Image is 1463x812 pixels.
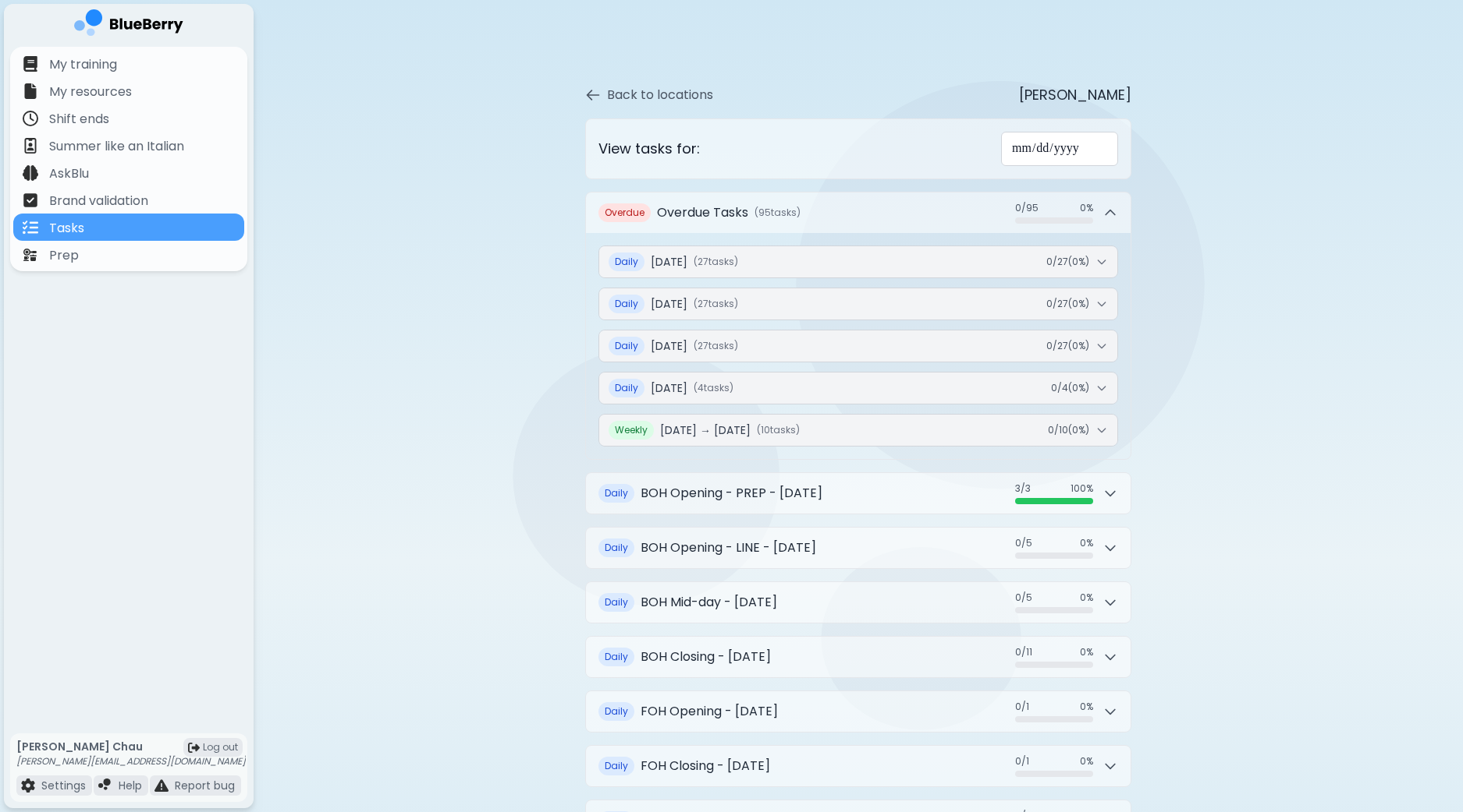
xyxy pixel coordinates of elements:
[16,755,246,768] p: [PERSON_NAME][EMAIL_ADDRESS][DOMAIN_NAME]
[651,255,687,269] span: [DATE]
[49,137,184,156] p: Summer like an Italian
[1071,482,1093,495] span: 100 %
[585,86,713,104] button: Back to locations
[49,192,148,210] p: Brand validation
[1080,202,1093,214] span: 0 %
[49,164,89,183] p: AskBlu
[694,382,733,394] span: ( 4 task s )
[609,379,645,397] span: Daily
[98,778,112,793] img: file icon
[609,295,645,313] span: Daily
[660,423,751,437] span: [DATE] → [DATE]
[1019,84,1131,106] p: [PERSON_NAME]
[1015,646,1032,658] span: 0 / 11
[598,138,700,160] h3: View tasks for:
[586,473,1131,514] button: DailyBOH Opening - PREP - [DATE]3/3100%
[641,593,777,612] h2: BOH Mid-day - [DATE]
[651,381,687,395] span: [DATE]
[598,702,634,721] span: Daily
[609,337,645,355] span: Daily
[23,138,38,154] img: file icon
[23,111,38,126] img: file icon
[1046,298,1089,310] div: 0 / 27 ( 0 %)
[1046,340,1089,352] div: 0 / 27 ( 0 %)
[1080,537,1093,549] span: 0 %
[1015,701,1029,713] span: 0 / 1
[188,742,200,754] img: logout
[599,246,1117,277] button: Daily[DATE](27tasks)0/27(0%)
[609,421,654,440] span: Weekly
[1015,537,1032,549] span: 0 / 5
[598,538,634,557] span: Daily
[23,220,38,235] img: file icon
[23,165,38,181] img: file icon
[1051,382,1089,394] div: 0 / 4 ( 0 %)
[609,252,645,271] span: Daily
[41,778,86,793] p: Settings
[757,424,800,436] span: ( 10 task s )
[641,484,822,503] h2: BOH Opening - PREP - [DATE]
[23,56,38,72] img: file icon
[23,83,38,99] img: file icon
[657,203,748,222] h2: Overdue Tasks
[1080,701,1093,713] span: 0 %
[586,637,1131,677] button: DailyBOH Closing - [DATE]0/110%
[23,247,38,263] img: file icon
[694,256,738,268] span: ( 27 task s )
[49,246,79,265] p: Prep
[599,415,1117,446] button: Weekly[DATE] → [DATE](10tasks)0/10(0%)
[49,219,84,238] p: Tasks
[1080,591,1093,604] span: 0 %
[49,83,132,101] p: My resources
[694,298,738,310] span: ( 27 task s )
[599,372,1117,404] button: Daily[DATE](4tasks)0/4(0%)
[49,55,117,74] p: My training
[641,702,778,721] h2: FOH Opening - [DATE]
[598,203,651,222] span: Overdue
[755,207,801,219] span: ( 95 task s )
[586,192,1131,233] button: OverdueOverdue Tasks(95tasks)0/950%
[598,757,634,775] span: Daily
[599,330,1117,362] button: Daily[DATE](27tasks)0/27(0%)
[1015,202,1039,214] span: 0 / 95
[119,778,142,793] p: Help
[1080,755,1093,768] span: 0 %
[599,288,1117,320] button: Daily[DATE](27tasks)0/27(0%)
[586,528,1131,568] button: DailyBOH Opening - LINE - [DATE]0/50%
[641,757,770,775] h2: FOH Closing - [DATE]
[21,778,35,793] img: file icon
[1046,256,1089,268] div: 0 / 27 ( 0 %)
[23,192,38,208] img: file icon
[1048,424,1089,436] div: 0 / 10 ( 0 %)
[694,340,738,352] span: ( 27 task s )
[641,538,816,557] h2: BOH Opening - LINE - [DATE]
[175,778,235,793] p: Report bug
[651,297,687,311] span: [DATE]
[586,746,1131,786] button: DailyFOH Closing - [DATE]0/10%
[651,339,687,353] span: [DATE]
[154,778,169,793] img: file icon
[1080,646,1093,658] span: 0 %
[1015,755,1029,768] span: 0 / 1
[586,691,1131,732] button: DailyFOH Opening - [DATE]0/10%
[641,648,771,666] h2: BOH Closing - [DATE]
[586,582,1131,623] button: DailyBOH Mid-day - [DATE]0/50%
[203,741,238,754] span: Log out
[598,648,634,666] span: Daily
[1015,482,1031,495] span: 3 / 3
[598,593,634,612] span: Daily
[74,9,183,41] img: company logo
[1015,591,1032,604] span: 0 / 5
[49,110,109,129] p: Shift ends
[598,484,634,503] span: Daily
[16,740,246,754] p: [PERSON_NAME] Chau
